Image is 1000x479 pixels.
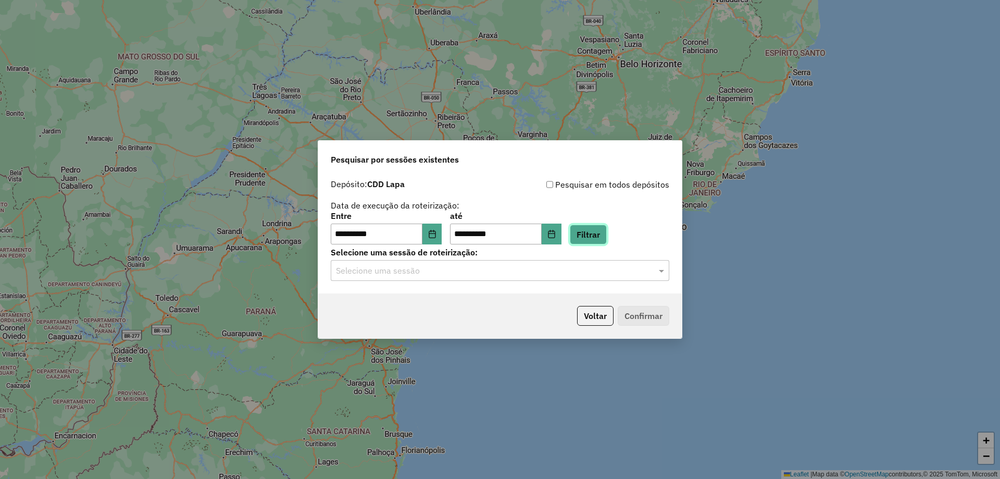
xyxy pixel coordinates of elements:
[367,179,405,189] strong: CDD Lapa
[331,153,459,166] span: Pesquisar por sessões existentes
[422,224,442,244] button: Choose Date
[331,210,442,222] label: Entre
[500,178,669,191] div: Pesquisar em todos depósitos
[331,199,459,212] label: Data de execução da roteirização:
[570,225,607,244] button: Filtrar
[331,246,669,259] label: Selecione uma sessão de roteirização:
[542,224,561,244] button: Choose Date
[450,210,561,222] label: até
[331,178,405,190] label: Depósito:
[577,306,614,326] button: Voltar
